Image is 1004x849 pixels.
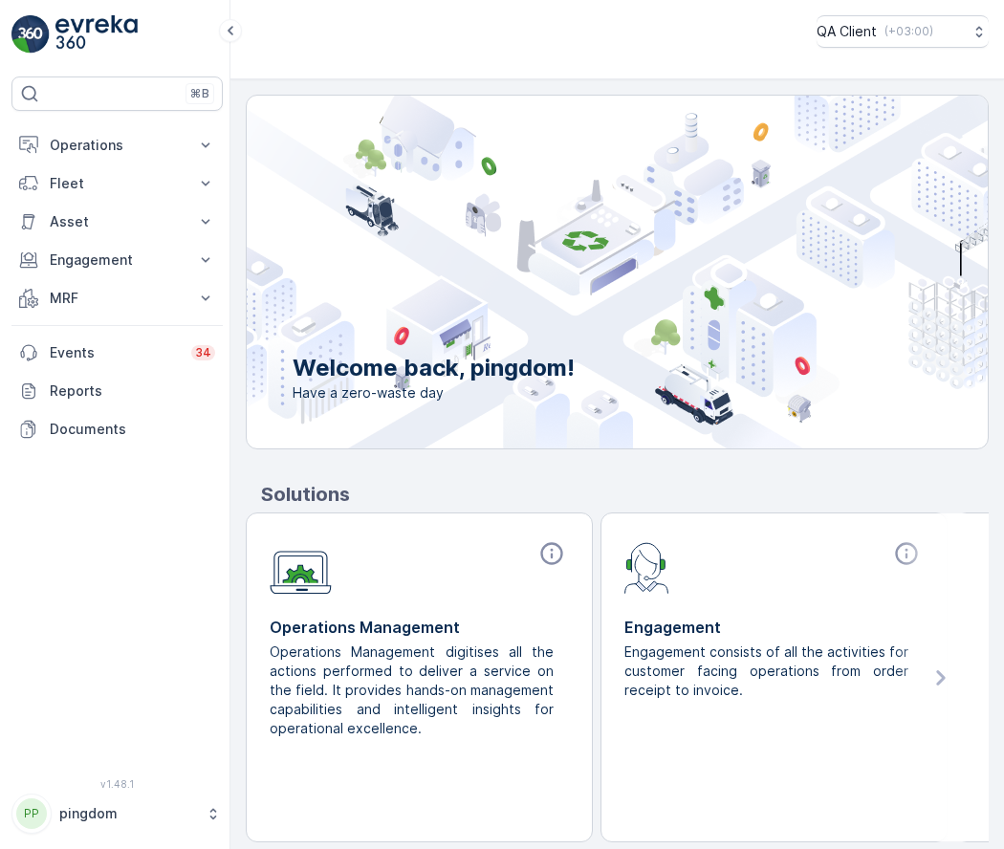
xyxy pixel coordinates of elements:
[16,798,47,829] div: PP
[50,212,185,231] p: Asset
[195,345,211,360] p: 34
[11,241,223,279] button: Engagement
[270,616,569,639] p: Operations Management
[817,22,877,41] p: QA Client
[270,540,332,595] img: module-icon
[293,353,575,383] p: Welcome back, pingdom!
[50,420,215,439] p: Documents
[11,410,223,448] a: Documents
[11,279,223,317] button: MRF
[11,203,223,241] button: Asset
[161,96,988,448] img: city illustration
[50,174,185,193] p: Fleet
[50,381,215,401] p: Reports
[11,164,223,203] button: Fleet
[11,372,223,410] a: Reports
[55,15,138,54] img: logo_light-DOdMpM7g.png
[11,778,223,790] span: v 1.48.1
[50,136,185,155] p: Operations
[50,250,185,270] p: Engagement
[50,343,180,362] p: Events
[884,24,933,39] p: ( +03:00 )
[11,126,223,164] button: Operations
[261,480,989,509] p: Solutions
[624,616,924,639] p: Engagement
[11,334,223,372] a: Events34
[11,794,223,834] button: PPpingdom
[50,289,185,308] p: MRF
[624,642,908,700] p: Engagement consists of all the activities for customer facing operations from order receipt to in...
[270,642,554,738] p: Operations Management digitises all the actions performed to deliver a service on the field. It p...
[293,383,575,403] span: Have a zero-waste day
[11,15,50,54] img: logo
[190,86,209,101] p: ⌘B
[624,540,669,594] img: module-icon
[817,15,989,48] button: QA Client(+03:00)
[59,804,196,823] p: pingdom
